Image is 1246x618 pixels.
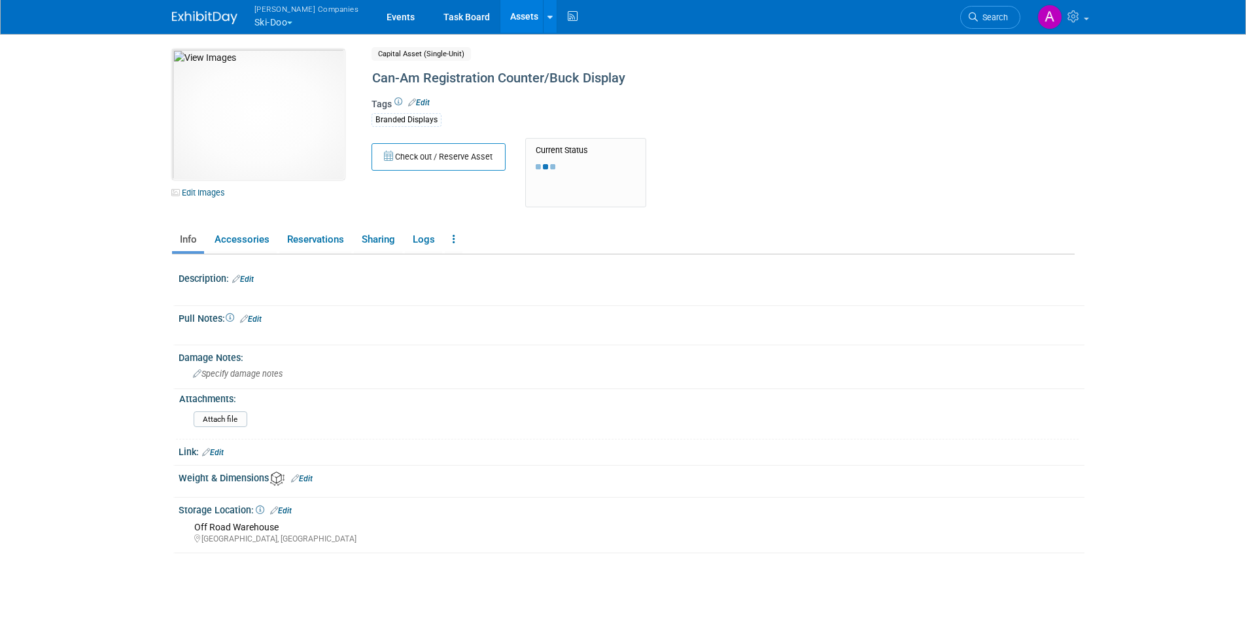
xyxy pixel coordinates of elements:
[270,506,292,515] a: Edit
[408,98,430,107] a: Edit
[240,315,262,324] a: Edit
[172,11,237,24] img: ExhibitDay
[270,472,285,486] img: Asset Weight and Dimensions
[405,228,442,251] a: Logs
[179,309,1084,326] div: Pull Notes:
[179,389,1079,405] div: Attachments:
[372,143,506,171] button: Check out / Reserve Asset
[372,97,967,135] div: Tags
[179,442,1084,459] div: Link:
[1037,5,1062,29] img: Amy Brickweg
[372,47,471,61] span: Capital Asset (Single-Unit)
[254,2,359,16] span: [PERSON_NAME] Companies
[179,348,1084,364] div: Damage Notes:
[194,534,1075,545] div: [GEOGRAPHIC_DATA], [GEOGRAPHIC_DATA]
[232,275,254,284] a: Edit
[368,67,967,90] div: Can-Am Registration Counter/Buck Display
[536,164,555,169] img: loading...
[354,228,402,251] a: Sharing
[194,522,279,532] span: Off Road Warehouse
[179,468,1084,486] div: Weight & Dimensions
[536,145,636,156] div: Current Status
[172,49,345,180] img: View Images
[372,113,441,127] div: Branded Displays
[172,184,230,201] a: Edit Images
[193,369,283,379] span: Specify damage notes
[172,228,204,251] a: Info
[960,6,1020,29] a: Search
[179,269,1084,286] div: Description:
[179,500,1084,517] div: Storage Location:
[207,228,277,251] a: Accessories
[291,474,313,483] a: Edit
[279,228,351,251] a: Reservations
[978,12,1008,22] span: Search
[202,448,224,457] a: Edit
